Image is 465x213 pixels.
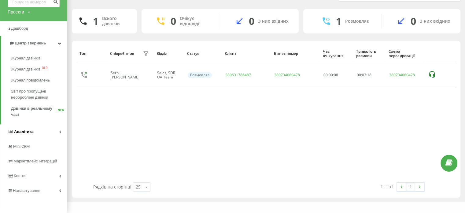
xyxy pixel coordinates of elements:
div: Розмовляє [188,72,212,78]
span: Дзвінки в реальному часі [11,105,58,118]
div: Очікує відповіді [180,16,211,26]
div: Статус [187,51,219,56]
span: Журнал дзвінків [11,55,40,61]
div: Час очікування [323,49,350,58]
span: Кошти [14,173,25,178]
div: 1 [336,15,341,27]
a: Центр звернень [1,36,67,51]
div: Serhii [PERSON_NAME] [111,71,142,80]
div: 00:00:08 [323,73,350,77]
div: Схема переадресації [389,49,422,58]
div: Розмовляє [345,19,369,24]
div: 25 [136,184,141,190]
span: Журнал повідомлень [11,77,50,83]
span: Звіт про пропущені необроблені дзвінки [11,88,64,101]
span: Рядків на сторінці [93,184,131,190]
a: Журнал дзвінківOLD [11,64,67,75]
div: Тип [79,51,104,56]
div: 0 [249,15,254,27]
span: 03 [362,72,366,78]
div: 1 - 1 з 1 [381,184,394,190]
a: 1 [406,183,415,191]
a: Дзвінки в реальному часіNEW [11,103,67,120]
div: Бізнес номер [274,51,317,56]
div: Всього дзвінків [102,16,130,26]
span: Налаштування [13,188,40,193]
div: : : [357,73,371,77]
div: Проекти [8,9,24,15]
span: Mini CRM [13,144,30,149]
div: 1 [93,15,98,27]
a: 380734080478 [389,73,415,77]
span: Журнал дзвінків [11,66,40,72]
span: Центр звернень [15,41,46,45]
div: Sales, SDR UA Team [157,71,181,80]
a: 380631786487 [225,72,251,78]
div: З них вхідних [420,19,450,24]
span: 00 [357,72,361,78]
div: З них вхідних [258,19,289,24]
a: 380734080478 [274,72,300,78]
span: Дашборд [11,26,28,31]
div: 0 [171,15,176,27]
span: 18 [367,72,371,78]
div: Відділ [157,51,181,56]
a: Журнал повідомлень [11,75,67,86]
div: Клієнт [225,51,268,56]
span: Маркетплейс інтеграцій [13,159,57,163]
a: Журнал дзвінків [11,53,67,64]
a: Звіт про пропущені необроблені дзвінки [11,86,67,103]
div: 0 [411,15,416,27]
span: Аналiтика [14,129,34,134]
div: Співробітник [110,51,134,56]
div: Тривалість розмови [356,49,383,58]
